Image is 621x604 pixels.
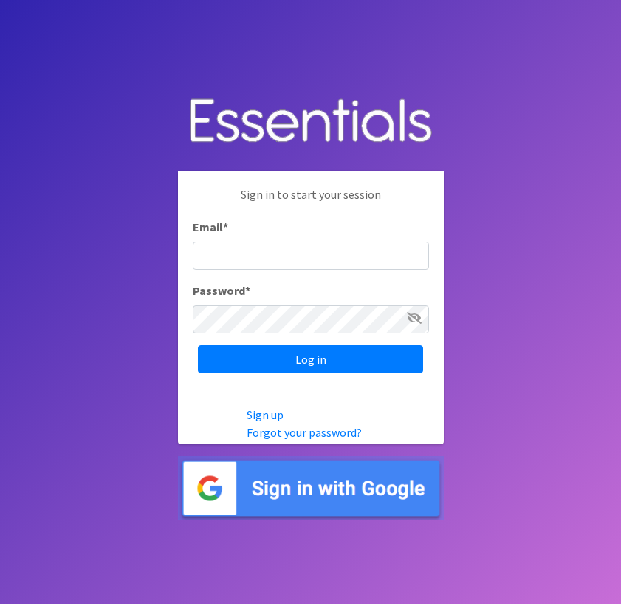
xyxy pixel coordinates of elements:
[178,456,444,520] img: Sign in with Google
[193,218,228,236] label: Email
[178,84,444,160] img: Human Essentials
[193,186,429,218] p: Sign in to start your session
[198,345,423,373] input: Log in
[245,283,250,298] abbr: required
[193,282,250,299] label: Password
[223,220,228,234] abbr: required
[247,425,362,440] a: Forgot your password?
[247,407,284,422] a: Sign up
